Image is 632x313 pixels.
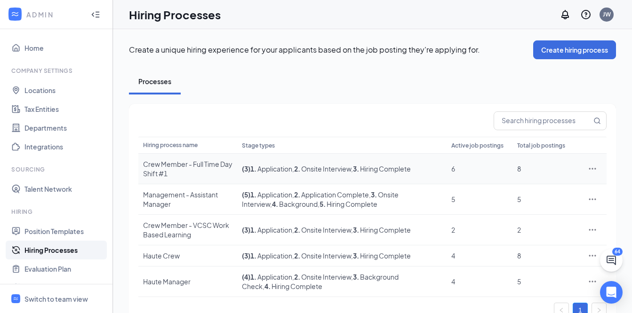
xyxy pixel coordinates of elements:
p: Create a unique hiring experience for your applicants based on the job posting they're applying for. [129,45,533,55]
span: Application [250,226,292,234]
button: Create hiring process [533,40,616,59]
th: Total job postings [512,137,578,154]
span: Application [250,190,292,199]
svg: Ellipses [588,164,597,173]
span: ( 4 ) [242,273,250,281]
a: Departments [24,118,105,137]
span: , Onsite Interview [292,164,351,173]
a: Evaluation Plan [24,259,105,278]
div: Hiring [11,208,103,216]
span: Application [250,164,292,173]
a: Locations [24,81,105,100]
th: Active job postings [447,137,512,154]
div: JW [603,10,611,18]
span: Application [250,251,292,260]
span: ( 3 ) [242,251,250,260]
div: 2 [517,225,574,235]
b: 2 . [294,164,300,173]
span: 4 [451,251,455,260]
div: Management - Assistant Manager [143,190,232,209]
b: 4 . [264,282,271,290]
h1: Hiring Processes [129,7,221,23]
div: Company Settings [11,67,103,75]
span: , Onsite Interview [292,226,351,234]
span: , Hiring Complete [351,251,411,260]
div: Processes [138,77,171,86]
span: 5 [451,195,455,203]
b: 2 . [294,226,300,234]
span: 4 [451,277,455,286]
span: , Hiring Complete [351,164,411,173]
a: Tax Entities [24,100,105,118]
div: Crew Member - Full Time Day Shift #1 [143,159,232,178]
svg: Ellipses [588,225,597,235]
div: 8 [517,251,574,260]
span: , Onsite Interview [292,251,351,260]
th: Stage types [237,137,447,154]
span: 6 [451,164,455,173]
span: , Hiring Complete [318,200,377,208]
b: 1 . [250,190,256,199]
div: ADMIN [26,10,82,19]
span: left [559,307,564,313]
b: 3 . [353,226,359,234]
div: Crew Member - VCSC Work Based Learning [143,220,232,239]
a: Integrations [24,137,105,156]
b: 5 . [320,200,326,208]
a: Talent Network [24,180,105,198]
b: 2 . [294,251,300,260]
span: , Onsite Interview [292,273,351,281]
div: 5 [517,277,574,286]
a: Position Templates [24,222,105,241]
span: , Hiring Complete [263,282,322,290]
span: ( 3 ) [242,164,250,173]
a: Home [24,39,105,57]
b: 1 . [250,251,256,260]
svg: Ellipses [588,195,597,204]
b: 3 . [353,251,359,260]
b: 1 . [250,226,256,234]
svg: Notifications [560,9,571,20]
b: 3 . [353,164,359,173]
button: ChatActive [600,249,623,272]
span: 2 [451,226,455,234]
div: Haute Manager [143,277,232,286]
b: 1 . [250,273,256,281]
div: Haute Crew [143,251,232,260]
span: right [596,307,602,313]
input: Search hiring processes [494,112,592,130]
svg: WorkstreamLogo [10,9,20,19]
div: Open Intercom Messenger [600,281,623,304]
span: , Hiring Complete [351,226,411,234]
a: Reapplications [24,278,105,297]
svg: Ellipses [588,251,597,260]
b: 1 . [250,164,256,173]
div: 64 [612,248,623,256]
span: Hiring process name [143,141,198,149]
svg: Collapse [91,10,100,19]
svg: QuestionInfo [580,9,592,20]
b: 2 . [294,273,300,281]
svg: ChatActive [606,255,617,266]
span: ( 3 ) [242,226,250,234]
b: 3 . [371,190,377,199]
div: Switch to team view [24,294,88,304]
svg: MagnifyingGlass [593,117,601,125]
span: , Background [270,200,318,208]
span: , Application Complete [292,190,369,199]
div: 8 [517,164,574,173]
span: Application [250,273,292,281]
svg: Ellipses [588,277,597,286]
div: Sourcing [11,165,103,173]
svg: WorkstreamLogo [13,296,19,302]
a: Hiring Processes [24,241,105,259]
b: 2 . [294,190,300,199]
div: 5 [517,195,574,204]
b: 4 . [272,200,278,208]
span: ( 5 ) [242,190,250,199]
b: 3 . [353,273,359,281]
